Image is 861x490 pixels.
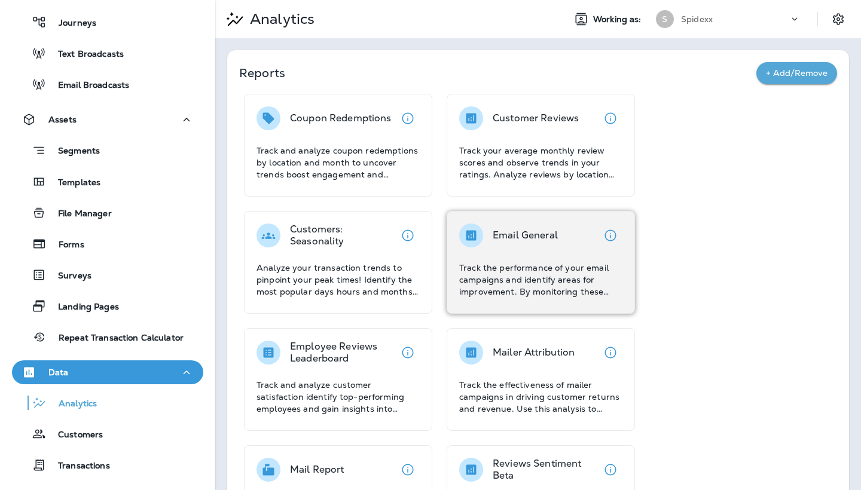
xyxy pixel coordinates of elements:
[46,80,129,91] p: Email Broadcasts
[46,209,112,220] p: File Manager
[459,379,622,415] p: Track the effectiveness of mailer campaigns in driving customer returns and revenue. Use this ana...
[12,108,203,131] button: Assets
[493,458,599,482] p: Reviews Sentiment Beta
[12,421,203,446] button: Customers
[257,262,420,298] p: Analyze your transaction trends to pinpoint your peak times! Identify the most popular days hours...
[599,341,622,365] button: View details
[459,145,622,180] p: Track your average monthly review scores and observe trends in your ratings. Analyze reviews by l...
[656,10,674,28] div: S
[396,458,420,482] button: View details
[46,177,100,189] p: Templates
[47,399,97,410] p: Analytics
[46,49,124,60] p: Text Broadcasts
[290,112,392,124] p: Coupon Redemptions
[599,223,622,247] button: View details
[46,271,91,282] p: Surveys
[48,115,77,124] p: Assets
[12,231,203,256] button: Forms
[12,41,203,66] button: Text Broadcasts
[12,262,203,287] button: Surveys
[48,367,69,377] p: Data
[756,62,837,84] button: + Add/Remove
[593,14,644,24] span: Working as:
[290,223,396,247] p: Customers: Seasonality
[257,379,420,415] p: Track and analyze customer satisfaction identify top-performing employees and gain insights into ...
[46,461,110,472] p: Transactions
[459,262,622,298] p: Track the performance of your email campaigns and identify areas for improvement. By monitoring t...
[12,137,203,163] button: Segments
[12,452,203,477] button: Transactions
[47,18,96,29] p: Journeys
[396,223,420,247] button: View details
[12,390,203,415] button: Analytics
[12,200,203,225] button: File Manager
[493,229,558,241] p: Email General
[493,112,579,124] p: Customer Reviews
[46,302,119,313] p: Landing Pages
[245,10,315,28] p: Analytics
[47,240,84,251] p: Forms
[46,146,100,158] p: Segments
[47,333,184,344] p: Repeat Transaction Calculator
[239,65,756,81] p: Reports
[12,10,203,35] button: Journeys
[12,72,203,97] button: Email Broadcasts
[46,430,103,441] p: Customers
[681,14,713,24] p: Spidexx
[599,106,622,130] button: View details
[290,341,396,365] p: Employee Reviews Leaderboard
[12,360,203,384] button: Data
[828,8,849,30] button: Settings
[12,293,203,318] button: Landing Pages
[12,169,203,194] button: Templates
[493,347,575,359] p: Mailer Attribution
[599,458,622,482] button: View details
[257,145,420,180] p: Track and analyze coupon redemptions by location and month to uncover trends boost engagement and...
[290,464,344,476] p: Mail Report
[12,324,203,350] button: Repeat Transaction Calculator
[396,341,420,365] button: View details
[396,106,420,130] button: View details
